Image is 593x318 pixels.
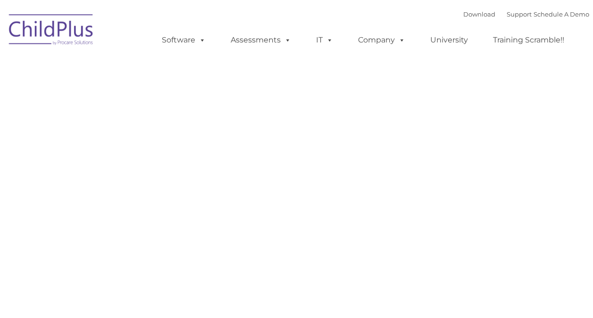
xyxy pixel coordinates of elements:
img: ChildPlus by Procare Solutions [4,8,99,55]
a: Company [349,31,415,50]
a: Software [152,31,215,50]
a: IT [307,31,342,50]
a: University [421,31,477,50]
a: Support [507,10,532,18]
font: | [463,10,589,18]
a: Schedule A Demo [534,10,589,18]
a: Assessments [221,31,301,50]
a: Training Scramble!! [484,31,574,50]
a: Download [463,10,495,18]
